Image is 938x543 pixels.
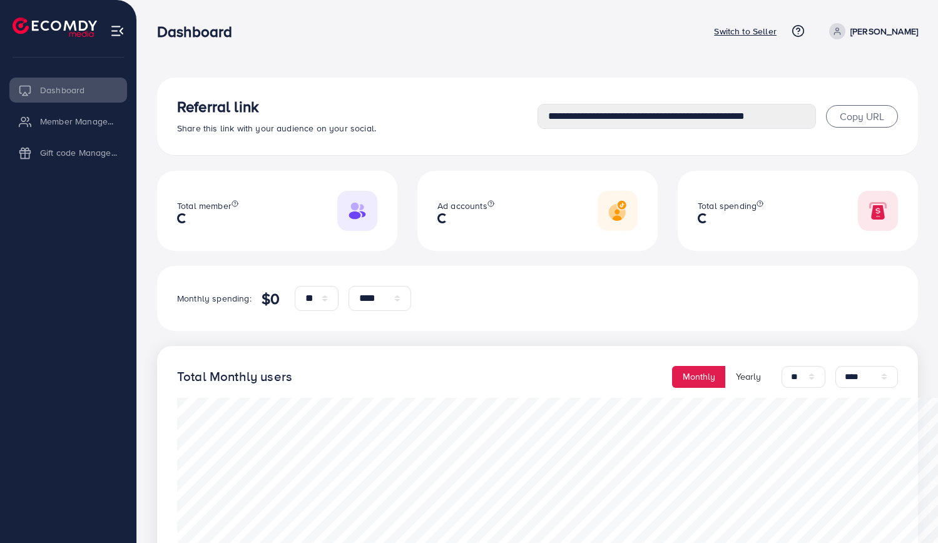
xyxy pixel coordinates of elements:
[13,18,97,37] img: logo
[177,122,376,134] span: Share this link with your audience on your social.
[826,105,898,128] button: Copy URL
[672,366,726,388] button: Monthly
[858,191,898,231] img: Responsive image
[177,291,252,306] p: Monthly spending:
[698,200,757,212] span: Total spending
[714,24,777,39] p: Switch to Seller
[725,366,772,388] button: Yearly
[437,200,487,212] span: Ad accounts
[337,191,377,231] img: Responsive image
[177,98,538,116] h3: Referral link
[110,24,125,38] img: menu
[157,23,242,41] h3: Dashboard
[840,109,884,123] span: Copy URL
[824,23,918,39] a: [PERSON_NAME]
[177,200,232,212] span: Total member
[177,369,292,385] h4: Total Monthly users
[850,24,918,39] p: [PERSON_NAME]
[598,191,638,231] img: Responsive image
[262,290,280,308] h4: $0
